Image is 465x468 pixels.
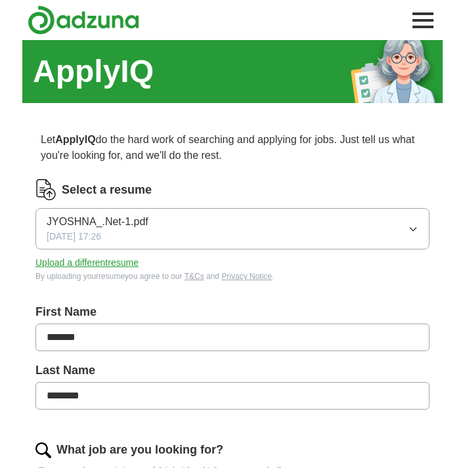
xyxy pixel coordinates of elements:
button: Toggle main navigation menu [409,6,437,35]
label: Last Name [35,362,430,379]
button: Upload a differentresume [35,256,139,270]
img: search.png [35,442,51,458]
div: By uploading your resume you agree to our and . [35,270,430,282]
a: T&Cs [185,272,204,281]
span: JYOSHNA_.Net-1.pdf [47,214,148,230]
label: What job are you looking for? [56,441,223,459]
span: [DATE] 17:26 [47,230,101,244]
a: Privacy Notice [221,272,272,281]
strong: ApplyIQ [55,134,95,145]
label: Select a resume [62,181,152,199]
img: Adzuna logo [28,5,139,35]
p: Let do the hard work of searching and applying for jobs. Just tell us what you're looking for, an... [35,127,430,169]
h1: ApplyIQ [33,48,154,95]
label: First Name [35,303,430,321]
img: CV Icon [35,179,56,200]
button: JYOSHNA_.Net-1.pdf[DATE] 17:26 [35,208,430,249]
